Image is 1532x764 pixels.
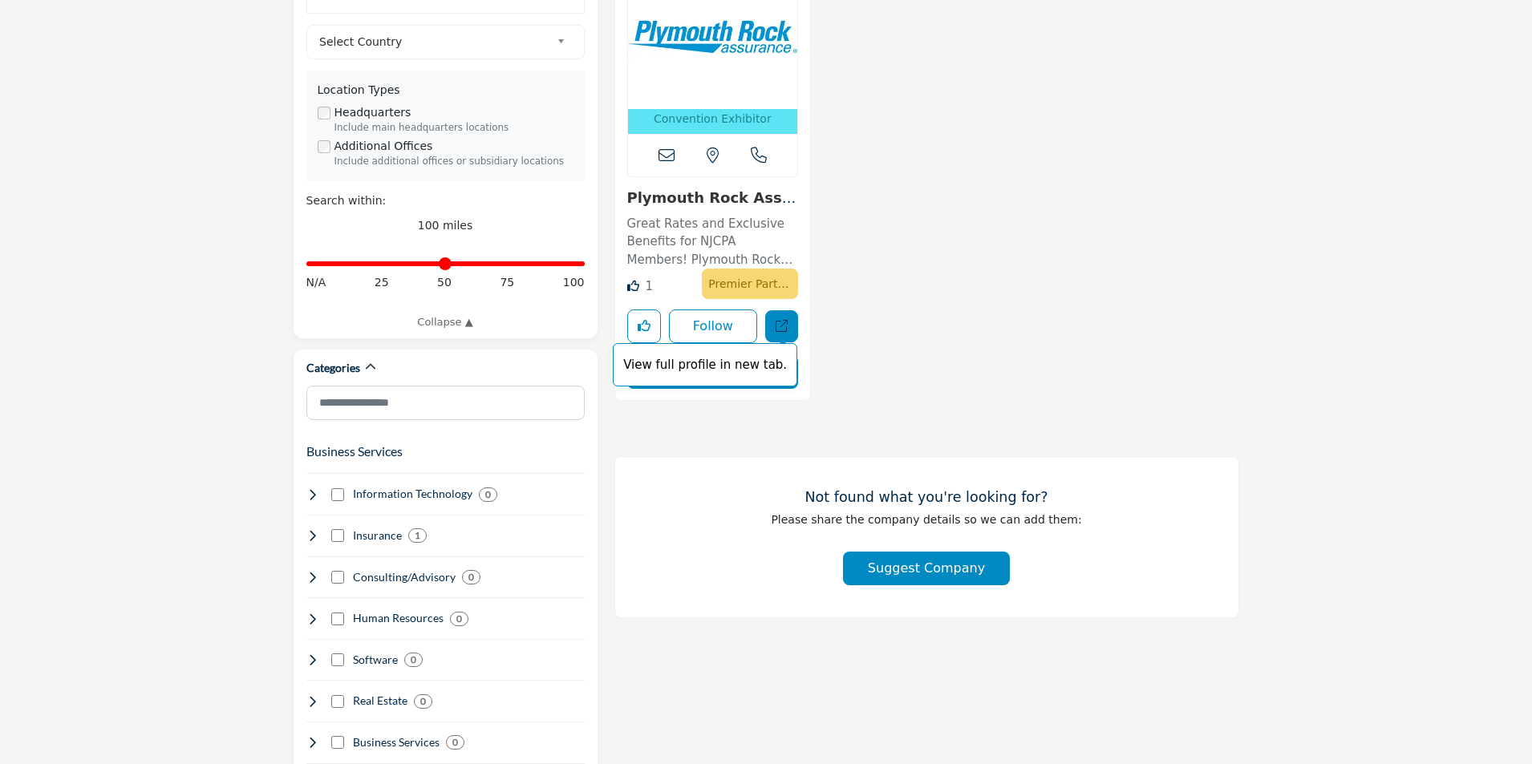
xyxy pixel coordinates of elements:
[334,155,573,169] div: Include additional offices or subsidiary locations
[306,192,585,209] div: Search within:
[843,552,1010,585] button: Suggest Company
[468,572,474,583] b: 0
[647,489,1206,506] h3: Not found what you're looking for?
[331,612,344,625] input: Select Human Resources checkbox
[353,610,444,626] h4: Human Resources: Payroll, benefits, HR consulting, talent acquisition, training
[306,360,360,376] h2: Categories
[627,309,661,343] button: Like listing
[415,530,420,541] b: 1
[627,211,799,269] a: Great Rates and Exclusive Benefits for NJCPA Members! Plymouth Rock Assurance proudly offers NJCP...
[404,653,423,667] div: 0 Results For Software
[500,274,514,291] span: 75
[645,279,653,293] span: 1
[331,736,344,749] input: Select Business Services checkbox
[627,215,799,269] p: Great Rates and Exclusive Benefits for NJCPA Members! Plymouth Rock Assurance proudly offers NJCP...
[420,696,426,707] b: 0
[408,528,427,543] div: 1 Results For Insurance
[627,189,799,207] h3: Plymouth Rock Assurance
[452,737,458,748] b: 0
[306,314,585,330] a: Collapse ▲
[669,309,758,343] button: Follow
[353,693,407,709] h4: Real Estate: Commercial real estate, office space, property management, home loans
[708,273,792,295] p: Premier Partner
[450,612,468,626] div: 0 Results For Human Resources
[331,695,344,708] input: Select Real Estate checkbox
[456,613,462,625] b: 0
[319,32,550,51] span: Select Country
[353,528,402,544] h4: Insurance: Professional liability, healthcare, life insurance, risk management
[437,274,452,291] span: 50
[318,82,573,99] div: Location Types
[622,356,788,374] p: View full profile in new tab.
[485,489,491,500] b: 0
[479,487,497,502] div: 0 Results For Information Technology
[563,274,585,291] span: 100
[353,569,456,585] h4: Consulting/Advisory: Business consulting, mergers & acquisitions, growth strategies
[765,310,798,343] a: Open plymouth in new tab
[627,280,639,292] i: Like
[334,104,411,121] label: Headquarters
[306,386,585,420] input: Search Category
[654,111,772,127] p: Convention Exhibitor
[334,138,433,155] label: Additional Offices
[414,694,432,709] div: 0 Results For Real Estate
[306,274,326,291] span: N/A
[411,654,416,665] b: 0
[353,486,472,502] h4: Information Technology: Software, cloud services, data management, analytics, automation
[375,274,389,291] span: 25
[331,653,344,666] input: Select Software checkbox
[353,734,440,750] h4: Business Services: Office supplies, software, tech support, communications, travel
[353,652,398,668] h4: Software: Accounting sotware, tax software, workflow, etc.
[331,488,344,501] input: Select Information Technology checkbox
[868,560,985,576] span: Suggest Company
[627,189,796,224] a: Plymouth Rock Assura...
[446,735,464,750] div: 0 Results For Business Services
[331,571,344,584] input: Select Consulting/Advisory checkbox
[331,529,344,542] input: Select Insurance checkbox
[418,219,473,232] span: 100 miles
[306,442,403,461] button: Business Services
[771,513,1081,526] span: Please share the company details so we can add them:
[462,570,480,584] div: 0 Results For Consulting/Advisory
[334,121,573,135] div: Include main headquarters locations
